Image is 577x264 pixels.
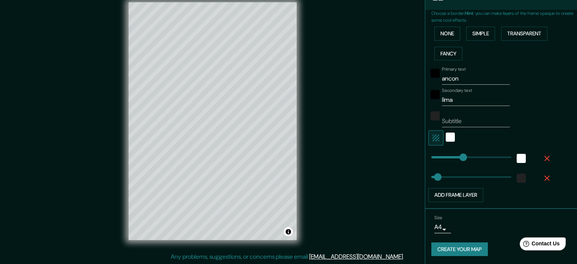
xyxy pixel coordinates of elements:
[517,154,526,163] button: white
[431,69,440,78] button: black
[431,10,577,24] p: Choose a border. : you can make layers of the frame opaque to create some cool effects.
[446,133,455,142] button: white
[171,252,404,261] p: Any problems, suggestions, or concerns please email .
[465,10,473,16] b: Hint
[509,234,569,256] iframe: Help widget launcher
[442,87,472,94] label: Secondary text
[434,27,460,41] button: None
[404,252,405,261] div: .
[431,111,440,120] button: color-222222
[428,188,483,202] button: Add frame layer
[442,66,465,73] label: Primary text
[517,174,526,183] button: color-222222
[501,27,547,41] button: Transparent
[309,253,403,261] a: [EMAIL_ADDRESS][DOMAIN_NAME]
[431,242,488,256] button: Create your map
[434,47,462,61] button: Fancy
[466,27,495,41] button: Simple
[434,221,451,233] div: A4
[284,227,293,236] button: Toggle attribution
[405,252,407,261] div: .
[431,90,440,99] button: black
[434,214,442,221] label: Size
